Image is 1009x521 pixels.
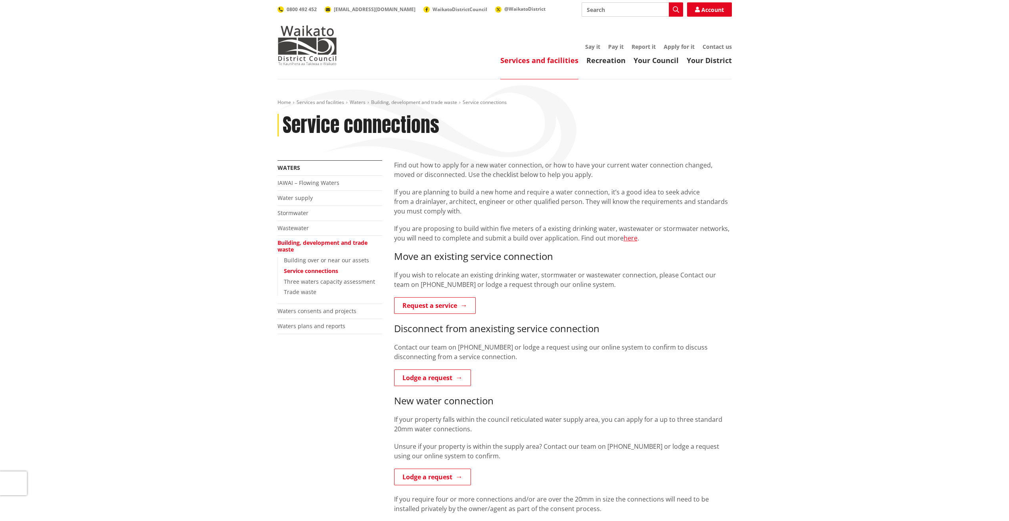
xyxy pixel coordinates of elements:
[394,369,471,386] a: Lodge a request
[394,297,476,314] a: Request a service
[278,224,309,232] a: Wastewater
[371,99,457,106] a: Building, development and trade waste
[463,99,507,106] span: Service connections
[278,99,732,106] nav: breadcrumb
[287,6,317,13] span: 0800 492 452
[278,99,291,106] a: Home
[278,239,368,253] a: Building, development and trade waste
[687,2,732,17] a: Account
[394,395,732,407] h3: New water connection
[394,251,732,262] h3: Move an existing service connection
[278,194,313,202] a: Water supply
[495,6,546,12] a: @WaikatoDistrict
[608,43,624,50] a: Pay it
[283,114,439,137] h1: Service connections
[278,6,317,13] a: 0800 492 452
[624,234,638,242] a: here
[325,6,415,13] a: [EMAIL_ADDRESS][DOMAIN_NAME]
[278,209,308,217] a: Stormwater
[284,278,375,285] a: Three waters capacity assessment
[297,99,344,106] a: Services and facilities
[278,164,300,171] a: Waters
[394,323,732,335] h3: Disconnect from an
[394,187,732,216] p: If you are planning to build a new home and require a water connection, it’s a good idea to seek ...
[394,442,732,461] p: Unsure if your property is within the supply area? Contact our team on [PHONE_NUMBER] or lodge a ...
[394,160,732,179] p: Find out how to apply for a new water connection, or how to have your current water connection ch...
[586,56,626,65] a: Recreation
[433,6,487,13] span: WaikatoDistrictCouncil
[664,43,695,50] a: Apply for it
[632,43,656,50] a: Report it
[394,469,471,485] a: Lodge a request
[284,267,338,275] a: Service connections
[504,6,546,12] span: @WaikatoDistrict
[278,322,345,330] a: Waters plans and reports
[284,288,316,296] a: Trade waste
[394,415,732,434] p: If your property falls within the council reticulated water supply area, you can apply for a up t...
[284,256,369,264] a: Building over or near our assets
[394,224,732,243] p: If you are proposing to build within five meters of a existing drinking water, wastewater or stor...
[278,25,337,65] img: Waikato District Council - Te Kaunihera aa Takiwaa o Waikato
[585,43,600,50] a: Say it
[423,6,487,13] a: WaikatoDistrictCouncil
[278,179,339,186] a: IAWAI – Flowing Waters
[481,322,599,335] span: existing service connection
[703,43,732,50] a: Contact us
[634,56,679,65] a: Your Council
[394,270,732,289] p: If you wish to relocate an existing drinking water, stormwater or wastewater connection, please C...
[687,56,732,65] a: Your District
[500,56,578,65] a: Services and facilities
[394,494,732,513] p: If you require four or more connections and/or are over the 20mm in size the connections will nee...
[350,99,366,106] a: Waters
[394,342,732,361] p: Contact our team on [PHONE_NUMBER] or lodge a request using our online system to confirm to discu...
[582,2,683,17] input: Search input
[278,307,356,315] a: Waters consents and projects
[334,6,415,13] span: [EMAIL_ADDRESS][DOMAIN_NAME]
